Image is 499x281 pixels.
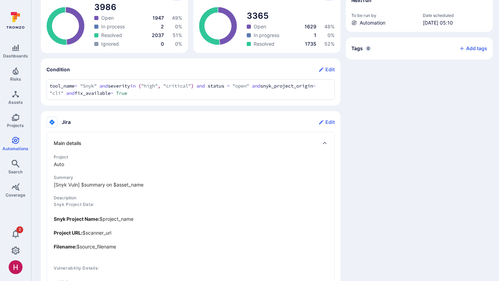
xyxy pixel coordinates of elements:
[254,40,274,47] span: Resolved
[324,41,335,47] span: 52 %
[152,32,164,38] span: 2037
[247,10,335,21] span: total
[50,82,332,97] textarea: Add condition
[54,154,327,160] span: Project
[54,216,99,222] strong: Snyk Project Name:
[54,140,81,147] span: Main details
[152,15,164,21] span: 1947
[172,15,182,21] span: 49 %
[351,45,363,52] h2: Tags
[324,24,335,29] span: 48 %
[16,226,23,233] span: 2
[161,24,164,29] span: 2
[318,117,335,128] button: Edit
[101,32,122,39] span: Resolved
[2,146,28,151] span: Automations
[10,76,21,82] span: Risks
[54,161,327,168] span: ticket project
[346,37,493,60] div: Collapse tags
[54,230,82,236] strong: Project URL:
[54,202,327,207] h1: Snyk Project Data:
[7,123,24,128] span: Projects
[101,23,125,30] span: In process
[94,2,182,13] span: total
[423,19,487,26] span: [DATE] 05:10
[6,192,25,198] span: Coverage
[366,46,371,51] span: 0
[54,195,327,200] span: Description
[101,15,114,21] span: Open
[8,100,23,105] span: Assets
[254,32,279,39] span: In progress
[54,181,327,188] p: ticket Summary
[46,66,70,73] h2: Condition
[9,260,23,274] img: ACg8ocKzQzwPSwOZT_k9C736TfcBpCStqIZdMR9gXOhJgTaH9y_tsw=s96-c
[54,244,77,250] strong: Filename:
[318,64,335,75] button: Edit
[173,32,182,38] span: 51 %
[305,24,316,29] span: 1629
[54,175,327,180] span: Summary
[8,169,23,174] span: Search
[254,23,266,30] span: Open
[175,24,182,29] span: 0 %
[62,119,71,126] h2: Jira
[54,216,327,250] p: $project_name $scanner_url $source_filename
[327,32,335,38] span: 0 %
[41,58,340,106] section: Condition widget
[9,260,23,274] div: Harshil Parikh
[314,32,316,38] span: 1
[305,41,316,47] span: 1735
[101,40,119,47] span: Ignored
[54,138,327,149] div: Main details
[3,53,28,58] span: Dashboards
[360,19,385,26] span: Automation
[351,13,416,18] span: To be run by
[161,41,164,47] span: 0
[454,43,487,54] button: Add tags
[175,41,182,47] span: 0 %
[423,13,487,18] span: Date scheduled
[54,265,327,271] h1: Vulnerability Details:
